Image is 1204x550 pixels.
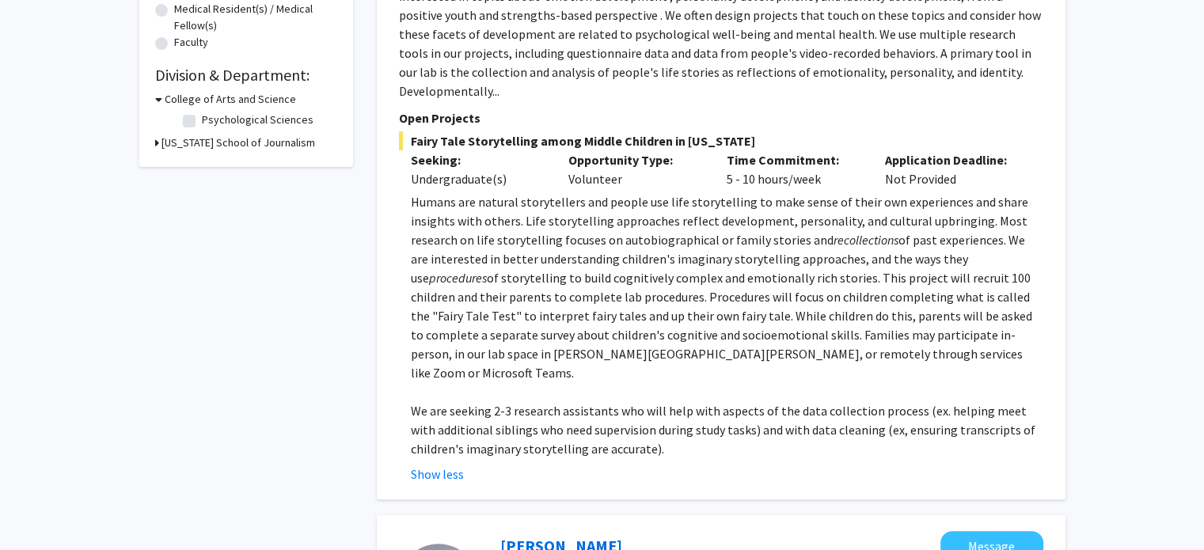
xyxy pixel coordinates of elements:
p: Humans are natural storytellers and people use life storytelling to make sense of their own exper... [411,192,1043,382]
span: Fairy Tale Storytelling among Middle Children in [US_STATE] [399,131,1043,150]
button: Show less [411,465,464,484]
p: We are seeking 2-3 research assistants who will help with aspects of the data collection process ... [411,401,1043,458]
label: Faculty [174,34,208,51]
h3: College of Arts and Science [165,91,296,108]
p: Open Projects [399,108,1043,127]
h2: Division & Department: [155,66,337,85]
div: 5 - 10 hours/week [715,150,873,188]
em: procedures [429,270,487,286]
p: Opportunity Type: [568,150,703,169]
label: Medical Resident(s) / Medical Fellow(s) [174,1,337,34]
p: Time Commitment: [727,150,861,169]
p: Application Deadline: [885,150,1020,169]
label: Psychological Sciences [202,112,313,128]
em: recollections [834,232,898,248]
div: Undergraduate(s) [411,169,545,188]
div: Volunteer [556,150,715,188]
iframe: Chat [12,479,67,538]
div: Not Provided [873,150,1031,188]
h3: [US_STATE] School of Journalism [161,135,315,151]
p: Seeking: [411,150,545,169]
